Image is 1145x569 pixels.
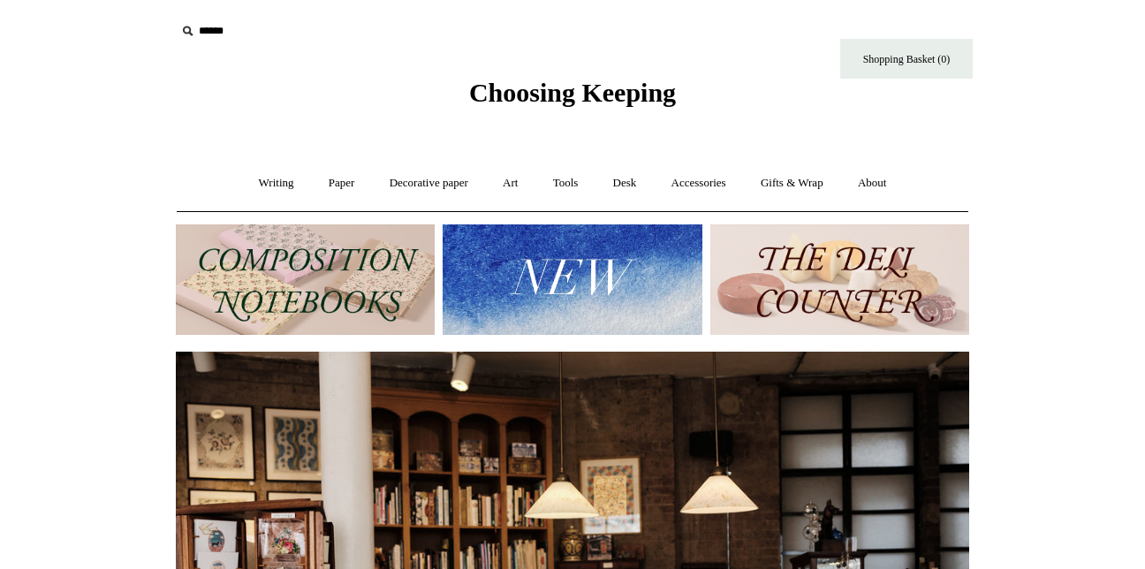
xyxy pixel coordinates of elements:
a: Decorative paper [374,160,484,207]
a: Paper [313,160,371,207]
a: Tools [537,160,595,207]
a: Art [487,160,534,207]
img: The Deli Counter [710,224,969,335]
img: New.jpg__PID:f73bdf93-380a-4a35-bcfe-7823039498e1 [443,224,701,335]
a: About [842,160,903,207]
a: Shopping Basket (0) [840,39,973,79]
a: Writing [243,160,310,207]
a: Accessories [656,160,742,207]
img: 202302 Composition ledgers.jpg__PID:69722ee6-fa44-49dd-a067-31375e5d54ec [176,224,435,335]
span: Choosing Keeping [469,78,676,107]
a: Choosing Keeping [469,92,676,104]
a: Desk [597,160,653,207]
a: Gifts & Wrap [745,160,839,207]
